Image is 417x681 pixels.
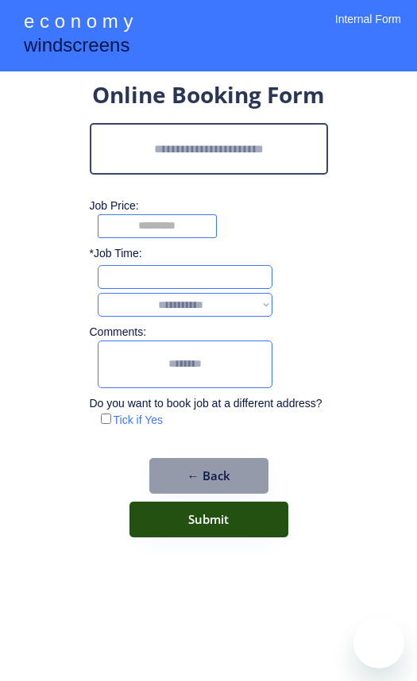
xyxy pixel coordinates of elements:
div: e c o n o m y [24,8,133,38]
div: windscreens [24,32,129,63]
button: ← Back [149,458,268,494]
label: Tick if Yes [114,414,164,426]
div: *Job Time: [90,246,152,262]
div: Comments: [90,325,152,340]
div: Internal Form [335,12,401,48]
div: Job Price: [90,198,344,214]
div: Online Booking Form [92,79,325,115]
div: Do you want to book job at a different address? [90,396,334,412]
iframe: Button to launch messaging window [353,618,404,668]
button: Submit [129,502,288,537]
